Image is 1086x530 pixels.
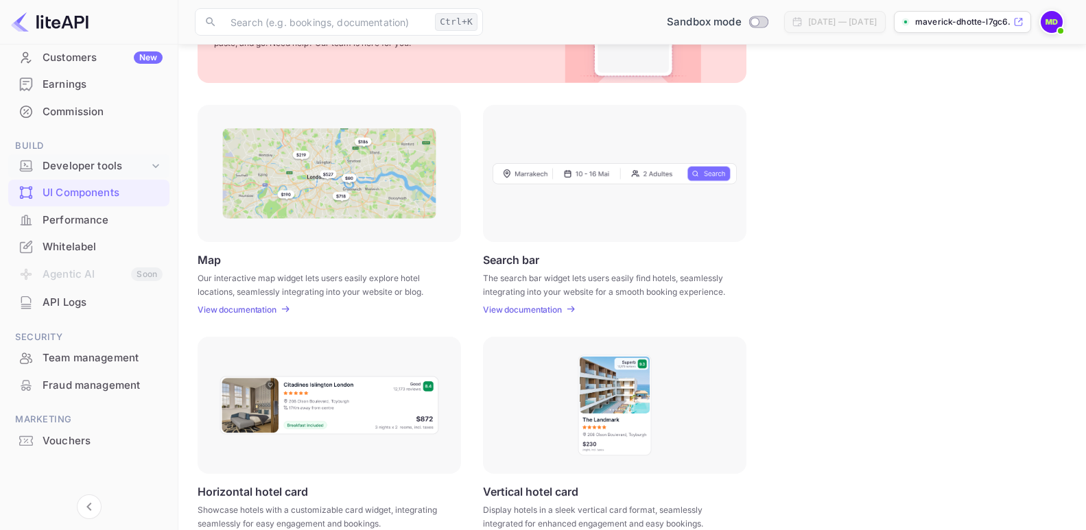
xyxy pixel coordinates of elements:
[43,213,163,228] div: Performance
[8,330,169,345] span: Security
[43,104,163,120] div: Commission
[43,77,163,93] div: Earnings
[222,128,436,219] img: Map Frame
[808,16,877,28] div: [DATE] — [DATE]
[198,304,276,315] p: View documentation
[43,378,163,394] div: Fraud management
[8,99,169,125] div: Commission
[8,234,169,261] div: Whitelabel
[8,428,169,453] a: Vouchers
[198,253,221,266] p: Map
[8,428,169,455] div: Vouchers
[43,158,149,174] div: Developer tools
[493,162,737,184] img: Search Frame
[483,304,562,315] p: View documentation
[8,345,169,372] div: Team management
[667,14,742,30] span: Sandbox mode
[43,185,163,201] div: UI Components
[915,16,1011,28] p: maverick-dhotte-l7gc6....
[435,13,477,31] div: Ctrl+K
[8,180,169,205] a: UI Components
[43,50,163,66] div: Customers
[8,180,169,206] div: UI Components
[577,354,652,457] img: Vertical hotel card Frame
[483,485,578,498] p: Vertical hotel card
[483,253,539,266] p: Search bar
[43,239,163,255] div: Whitelabel
[8,71,169,98] div: Earnings
[43,350,163,366] div: Team management
[8,45,169,70] a: CustomersNew
[8,289,169,316] div: API Logs
[8,372,169,398] a: Fraud management
[483,272,729,296] p: The search bar widget lets users easily find hotels, seamlessly integrating into your website for...
[8,45,169,71] div: CustomersNew
[1041,11,1063,33] img: Maverick Dhotte
[134,51,163,64] div: New
[198,304,281,315] a: View documentation
[8,289,169,315] a: API Logs
[8,154,169,178] div: Developer tools
[11,11,88,33] img: LiteAPI logo
[8,372,169,399] div: Fraud management
[8,207,169,234] div: Performance
[198,485,308,498] p: Horizontal hotel card
[8,138,169,154] span: Build
[43,295,163,311] div: API Logs
[483,503,729,528] p: Display hotels in a sleek vertical card format, seamlessly integrated for enhanced engagement and...
[8,412,169,427] span: Marketing
[8,71,169,97] a: Earnings
[483,304,566,315] a: View documentation
[8,345,169,370] a: Team management
[8,207,169,232] a: Performance
[8,99,169,124] a: Commission
[222,8,429,36] input: Search (e.g. bookings, documentation)
[661,14,773,30] div: Switch to Production mode
[43,433,163,449] div: Vouchers
[198,272,444,296] p: Our interactive map widget lets users easily explore hotel locations, seamlessly integrating into...
[198,503,444,528] p: Showcase hotels with a customizable card widget, integrating seamlessly for easy engagement and b...
[8,234,169,259] a: Whitelabel
[77,494,102,519] button: Collapse navigation
[219,375,440,435] img: Horizontal hotel card Frame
